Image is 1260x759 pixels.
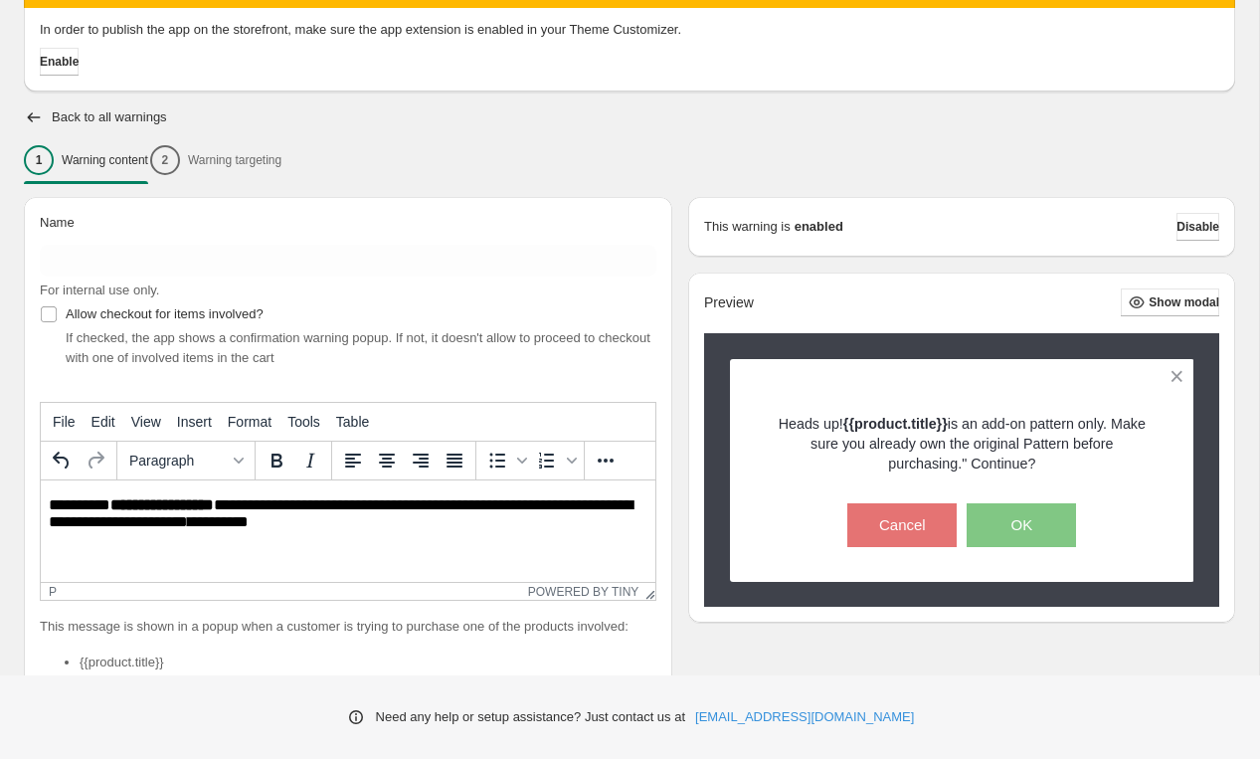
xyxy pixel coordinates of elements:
span: Paragraph [129,453,227,469]
h2: Preview [704,294,754,311]
p: In order to publish the app on the storefront, make sure the app extension is enabled in your The... [40,20,1219,40]
button: Align left [336,444,370,477]
p: This message is shown in a popup when a customer is trying to purchase one of the products involved: [40,617,656,637]
span: Format [228,414,271,430]
button: Disable [1176,213,1219,241]
button: Formats [121,444,251,477]
span: Insert [177,414,212,430]
h2: Back to all warnings [52,109,167,125]
strong: {{product.title}} [843,416,948,432]
button: Undo [45,444,79,477]
button: Cancel [847,503,957,547]
p: Warning content [62,152,148,168]
button: Justify [438,444,471,477]
span: Allow checkout for items involved? [66,306,264,321]
div: Resize [638,583,655,600]
button: Italic [293,444,327,477]
button: Align right [404,444,438,477]
span: Disable [1176,219,1219,235]
div: p [49,585,57,599]
p: Heads up! is an add-on pattern only. Make sure you already own the original Pattern before purcha... [765,414,1160,474]
div: Bullet list [480,444,530,477]
span: Tools [287,414,320,430]
span: Table [336,414,369,430]
button: 1Warning content [24,139,148,181]
span: View [131,414,161,430]
button: Bold [260,444,293,477]
strong: enabled [795,217,843,237]
button: Enable [40,48,79,76]
button: Align center [370,444,404,477]
li: {{product.title}} [80,653,656,672]
div: 1 [24,145,54,175]
button: OK [967,503,1076,547]
div: Numbered list [530,444,580,477]
span: For internal use only. [40,283,159,297]
a: Powered by Tiny [528,585,639,599]
a: [EMAIL_ADDRESS][DOMAIN_NAME] [695,707,914,727]
span: Edit [91,414,115,430]
span: File [53,414,76,430]
p: This warning is [704,217,791,237]
button: More... [589,444,623,477]
span: Enable [40,54,79,70]
span: If checked, the app shows a confirmation warning popup. If not, it doesn't allow to proceed to ch... [66,330,650,365]
button: Show modal [1121,288,1219,316]
span: Show modal [1149,294,1219,310]
span: Name [40,215,75,230]
iframe: Rich Text Area [41,480,655,582]
button: Redo [79,444,112,477]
